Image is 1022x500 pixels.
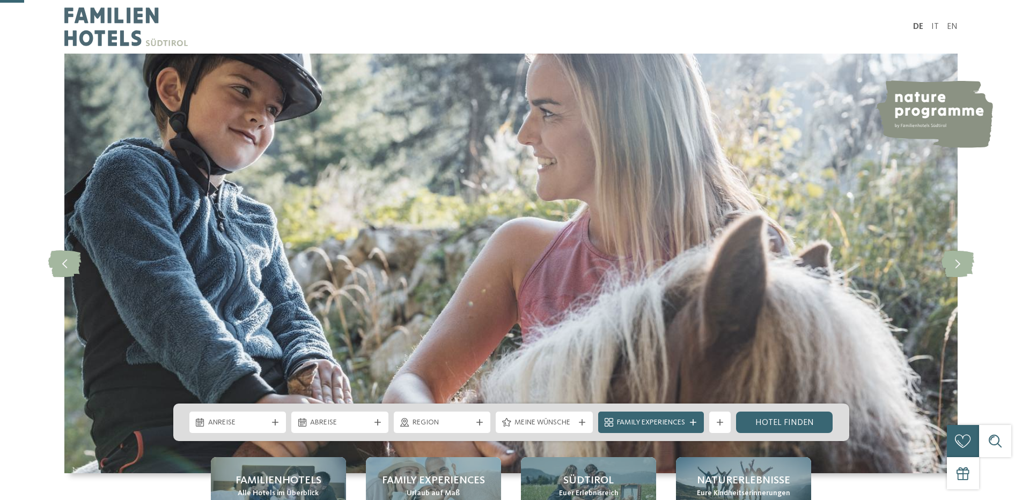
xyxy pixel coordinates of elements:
[208,417,268,428] span: Anreise
[407,488,460,499] span: Urlaub auf Maß
[697,473,790,488] span: Naturerlebnisse
[617,417,685,428] span: Family Experiences
[310,417,370,428] span: Abreise
[913,23,923,31] a: DE
[559,488,619,499] span: Euer Erlebnisreich
[238,488,319,499] span: Alle Hotels im Überblick
[931,23,939,31] a: IT
[563,473,614,488] span: Südtirol
[736,412,833,433] a: Hotel finden
[413,417,472,428] span: Region
[697,488,790,499] span: Eure Kindheitserinnerungen
[514,417,574,428] span: Meine Wünsche
[382,473,485,488] span: Family Experiences
[64,54,958,473] img: Familienhotels Südtirol: The happy family places
[875,80,993,148] img: nature programme by Familienhotels Südtirol
[947,23,958,31] a: EN
[236,473,321,488] span: Familienhotels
